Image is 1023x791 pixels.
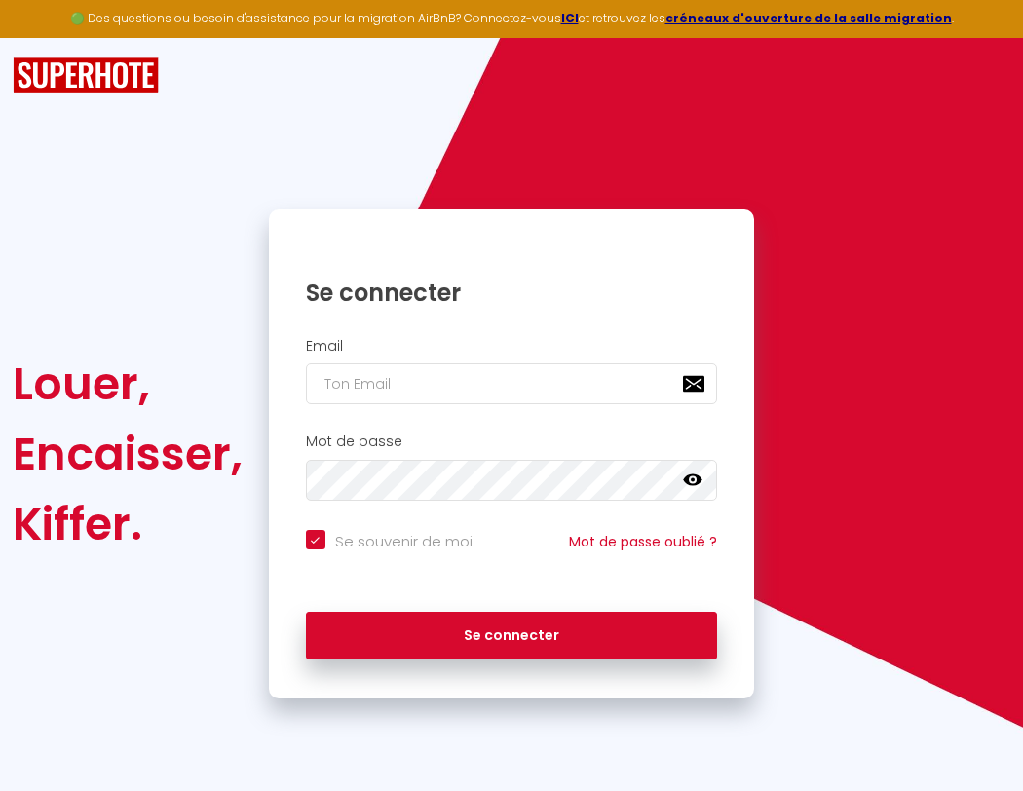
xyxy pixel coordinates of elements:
[306,433,718,450] h2: Mot de passe
[13,489,243,559] div: Kiffer.
[569,532,717,551] a: Mot de passe oublié ?
[13,57,159,94] img: SuperHote logo
[13,349,243,419] div: Louer,
[306,612,718,660] button: Se connecter
[306,278,718,308] h1: Se connecter
[13,419,243,489] div: Encaisser,
[561,10,579,26] a: ICI
[306,363,718,404] input: Ton Email
[306,338,718,355] h2: Email
[665,10,952,26] a: créneaux d'ouverture de la salle migration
